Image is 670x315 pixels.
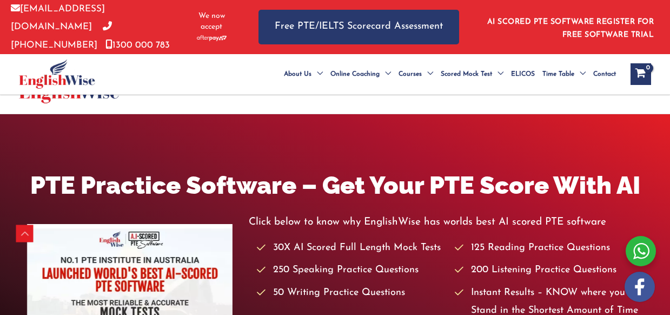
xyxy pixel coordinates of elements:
[311,55,323,93] span: Menu Toggle
[492,55,503,93] span: Menu Toggle
[257,261,445,279] li: 250 Speaking Practice Questions
[197,35,227,41] img: Afterpay-Logo
[542,55,574,93] span: Time Table
[249,213,644,231] p: Click below to know why EnglishWise has worlds best AI scored PTE software
[399,55,422,93] span: Courses
[437,55,507,93] a: Scored Mock TestMenu Toggle
[191,11,231,32] span: We now accept
[257,239,445,257] li: 30X AI Scored Full Length Mock Tests
[280,55,327,93] a: About UsMenu Toggle
[395,55,437,93] a: CoursesMenu Toggle
[631,63,651,85] a: View Shopping Cart, empty
[27,168,644,202] h1: PTE Practice Software – Get Your PTE Score With AI
[593,55,616,93] span: Contact
[19,59,95,89] img: cropped-ew-logo
[455,239,643,257] li: 125 Reading Practice Questions
[574,55,586,93] span: Menu Toggle
[539,55,589,93] a: Time TableMenu Toggle
[481,9,659,44] aside: Header Widget 1
[455,261,643,279] li: 200 Listening Practice Questions
[487,18,654,39] a: AI SCORED PTE SOFTWARE REGISTER FOR FREE SOFTWARE TRIAL
[511,55,535,93] span: ELICOS
[11,22,112,49] a: [PHONE_NUMBER]
[327,55,395,93] a: Online CoachingMenu Toggle
[380,55,391,93] span: Menu Toggle
[441,55,492,93] span: Scored Mock Test
[507,55,539,93] a: ELICOS
[11,4,105,31] a: [EMAIL_ADDRESS][DOMAIN_NAME]
[273,55,620,93] nav: Site Navigation: Main Menu
[422,55,433,93] span: Menu Toggle
[625,272,655,302] img: white-facebook.png
[105,41,170,50] a: 1300 000 783
[589,55,620,93] a: Contact
[284,55,311,93] span: About Us
[258,10,459,44] a: Free PTE/IELTS Scorecard Assessment
[257,284,445,302] li: 50 Writing Practice Questions
[330,55,380,93] span: Online Coaching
